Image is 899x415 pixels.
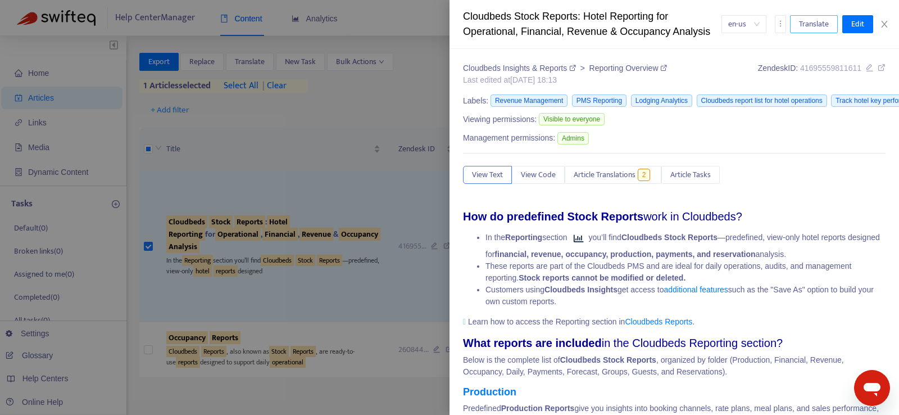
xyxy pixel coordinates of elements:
p: Below is the complete list of , organized by folder (Production, Financial, Revenue, Occupancy, D... [463,354,886,378]
strong: Production Reports [501,404,575,413]
span: PMS Reporting [572,94,626,107]
iframe: Button to launch messaging window [854,370,890,406]
img: Cloudbeds Reporting icon [567,227,589,249]
p: Learn how to access the Reporting section in . [463,316,886,328]
strong: Cloudbeds Insights [544,285,618,294]
button: more [775,15,786,33]
span: work in Cloudbeds? [463,210,742,223]
a: additional features [664,285,728,294]
div: > [463,62,667,74]
a: Cloudbeds Reports [625,317,692,326]
span: View Code [521,169,556,181]
strong: How do predefined Stock Reports [463,210,643,223]
button: Edit [842,15,873,33]
strong: Cloudbeds Stock Reports [621,233,718,242]
span: Admins [557,132,589,145]
li: Customers using get access to such as the "Save As" option to build your own custom reports. [485,284,886,308]
span: close [880,20,889,29]
span: View Text [472,169,503,181]
span: en-us [728,16,760,33]
span: in the Cloudbeds Reporting section? [463,337,783,349]
button: View Code [512,166,565,184]
a: Cloudbeds Insights & Reports [463,64,578,73]
span: Article Translations [574,169,635,181]
span: Article Tasks [670,169,711,181]
div: Cloudbeds Stock Reports: Hotel Reporting for Operational, Financial, Revenue & Occupancy Analysis [463,9,721,39]
strong: Stock reports cannot be modified or deleted. [519,273,685,282]
div: Last edited at [DATE] 18:13 [463,74,667,86]
span: Visible to everyone [539,113,605,125]
a: Reporting Overview [589,64,668,73]
strong: Cloudbeds Stock Reports [560,355,656,364]
li: In the section you’ll find —predefined, view-only hotel reports designed for analysis. [485,227,886,260]
button: Translate [790,15,838,33]
strong: Reporting [505,233,542,242]
li: These reports are part of the Cloudbeds PMS and are ideal for daily operations, audits, and manag... [485,260,886,284]
span: more [777,20,784,28]
span: Edit [851,18,864,30]
span: Viewing permissions: [463,114,537,125]
span: Translate [799,18,829,30]
button: Article Translations2 [565,166,661,184]
span: Cloudbeds report list for hotel operations [697,94,827,107]
a: Production [463,386,516,398]
span: 2 [638,169,651,181]
div: Zendesk ID: [758,62,886,86]
button: Article Tasks [661,166,720,184]
button: Close [877,19,892,30]
span: Labels: [463,95,488,107]
span: Management permissions: [463,132,555,144]
span: 41695559811611 [800,64,861,73]
a: How do predefined Stock Reportswork in Cloudbeds? [463,210,742,223]
button: View Text [463,166,512,184]
strong: financial, revenue, occupancy, production, payments, and reservation [494,250,755,259]
span: Lodging Analytics [631,94,692,107]
strong: What reports are included [463,337,602,349]
span: Revenue Management [491,94,567,107]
